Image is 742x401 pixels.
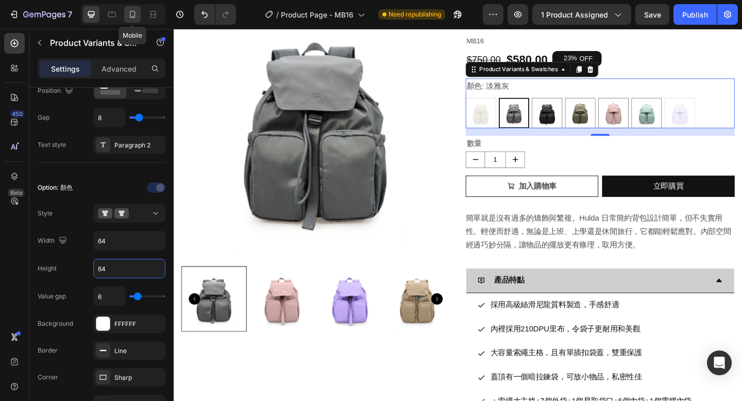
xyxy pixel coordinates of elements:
[94,108,125,127] input: Auto
[317,202,606,240] span: 簡單就是沒有過多的矯飾與繁複。Hulda 日常簡約背包設計簡單，但不失實用性。輕便而舒適，無論是上班、上學還是休閒旅行，它都能輕鬆應對。內部空間經過巧妙分隔，讓物品的擺放更有條理，取用方便。
[8,189,25,197] div: Beta
[38,319,73,328] div: Background
[114,346,163,356] div: Line
[541,9,608,20] span: 1 product assigned
[38,292,66,301] div: Value gap
[348,266,381,281] p: 產品特點
[38,84,75,98] div: Position
[4,4,77,25] button: 7
[344,345,563,360] p: 大容量索繩主格，且有單插扣袋蓋，雙重保護
[38,183,73,192] div: Option: 顏色
[38,264,57,273] div: Height
[82,258,153,329] img: MB16 乾燥玫瑰.jpg__PID:4c7ef715-085c-4e92-8c86-eebfb09a71ee
[707,350,732,375] div: Open Intercom Messenger
[16,288,29,300] button: Carousel Back Arrow
[114,141,163,150] div: Paragraph 2
[38,209,53,218] div: Style
[94,259,165,278] input: Auto
[532,4,631,25] button: 1 product assigned
[635,4,669,25] button: Save
[194,4,236,25] div: Undo/Redo
[682,9,708,20] div: Publish
[318,7,609,20] p: MB16
[521,164,554,179] div: 立即購買
[673,4,717,25] button: Publish
[68,8,72,21] p: 7
[361,134,381,151] button: increment
[361,24,408,42] div: $580.00
[344,372,563,387] p: 蓋頂有一個暗拉鍊袋，可放小物品，私密性佳
[338,134,361,151] input: quantity
[317,160,462,183] button: 加入購物車
[38,346,58,355] div: Border
[389,10,441,19] span: Need republishing
[50,37,138,49] p: Product Variants & Swatches
[344,320,563,335] p: 內裡採用210DPU里布，令袋子更耐用和美觀
[10,110,25,118] div: 450
[38,234,69,248] div: Width
[174,29,742,401] iframe: Design area
[318,134,338,151] button: decrement
[440,26,457,39] div: OFF
[102,63,137,74] p: Advanced
[375,164,416,179] div: 加入購物車
[276,9,279,20] span: /
[644,10,661,19] span: Save
[114,320,163,329] div: FFFFFF
[38,113,49,122] div: Gap
[317,26,357,41] div: $750.00
[344,293,563,308] p: 採用高級絲滑尼龍質料製造，手感舒適
[94,287,125,306] input: Auto
[114,373,163,382] div: Sharp
[38,140,66,149] div: Text style
[280,288,293,300] button: Carousel Next Arrow
[38,373,58,382] div: Corner
[317,54,365,71] legend: 顏色: 淡雅灰
[330,40,419,49] div: Product Variants & Swatches
[318,118,609,132] p: 數量
[423,26,440,38] div: 23%
[466,160,610,183] button: 立即購買
[230,258,301,329] img: MB16 拿鐵奶 (2).jpg__PID:164c7ef7-1508-4cae-92cc-86eebfb09a71
[281,9,353,20] span: Product Page - MB16
[94,231,165,250] input: Auto
[51,63,80,74] p: Settings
